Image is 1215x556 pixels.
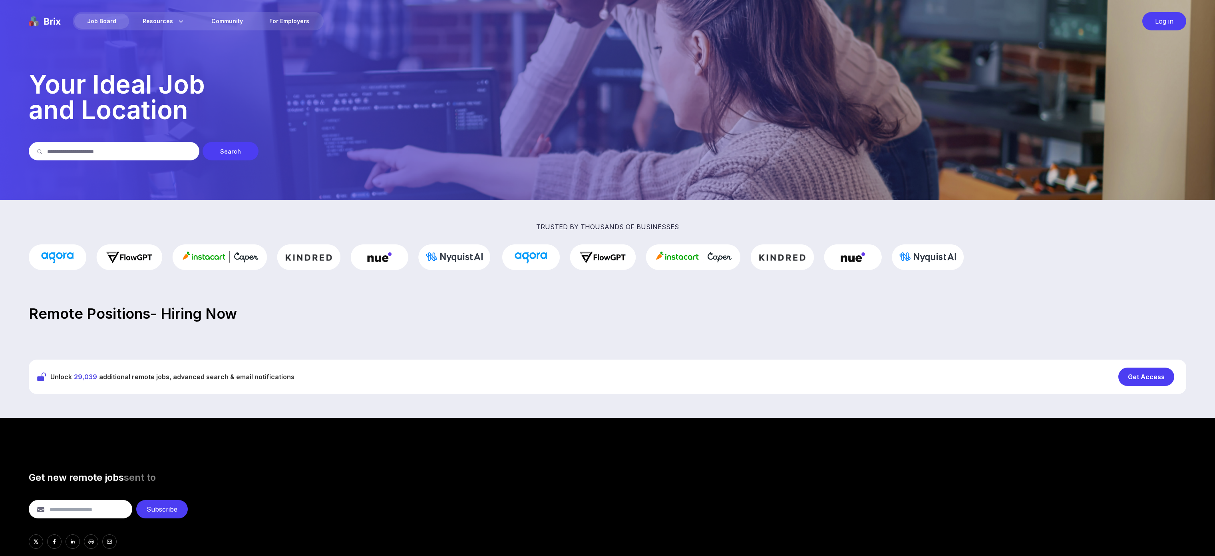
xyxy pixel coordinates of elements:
a: Community [199,14,256,29]
div: Subscribe [136,500,188,518]
div: Search [203,142,259,160]
a: For Employers [257,14,322,29]
span: sent to [124,472,156,483]
p: Your Ideal Job and Location [29,72,1186,123]
div: Resources [130,14,198,29]
a: Log in [1138,12,1186,30]
h3: Get new remote jobs [29,471,1186,484]
div: Get Access [1118,368,1174,386]
span: Unlock additional remote jobs, advanced search & email notifications [50,372,294,382]
a: Get Access [1118,368,1178,386]
span: 29,039 [74,373,97,381]
div: Job Board [74,14,129,29]
div: Log in [1142,12,1186,30]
